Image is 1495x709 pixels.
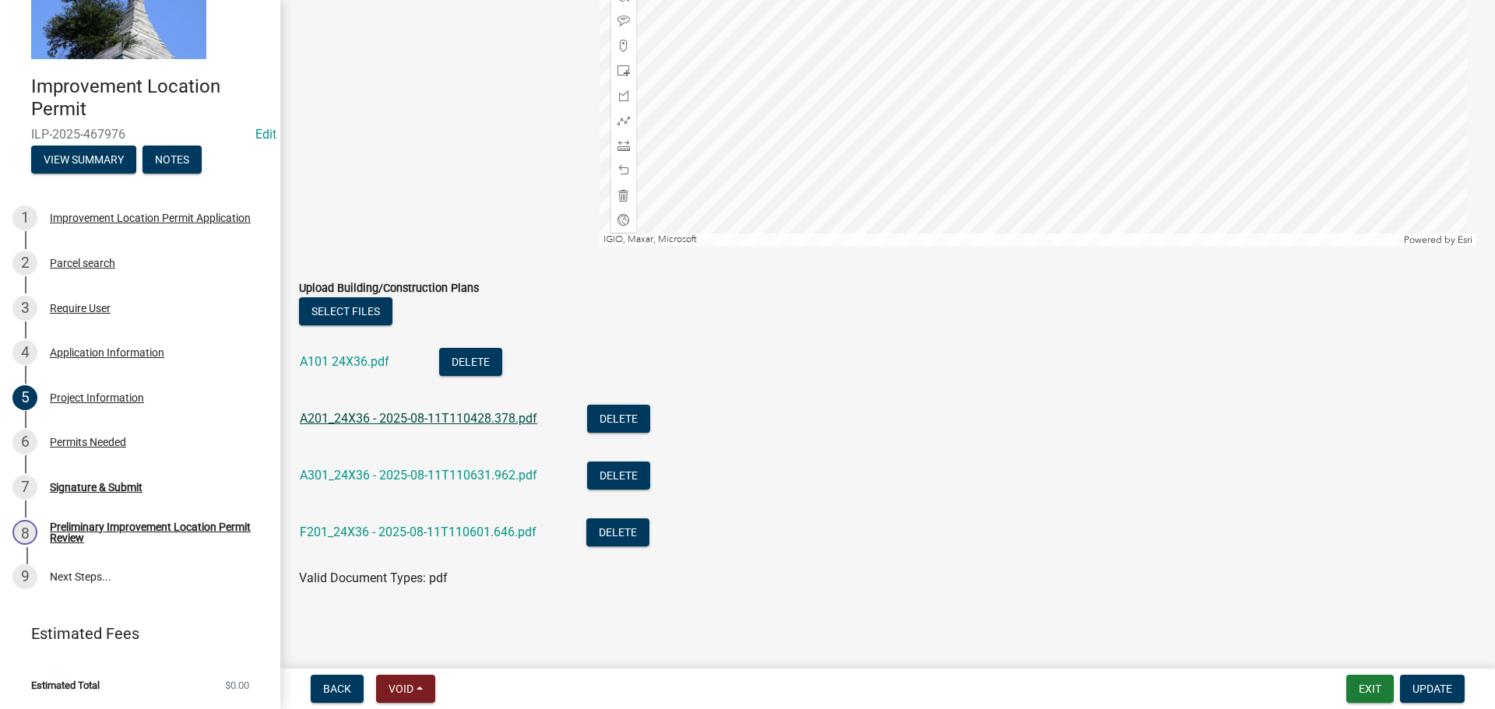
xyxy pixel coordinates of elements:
button: Back [311,675,364,703]
button: Exit [1346,675,1394,703]
div: IGIO, Maxar, Microsoft [600,233,1401,246]
button: Delete [439,348,502,376]
label: Upload Building/Construction Plans [299,283,479,294]
div: 5 [12,385,37,410]
a: A101 24X36.pdf [300,354,389,369]
div: Parcel search [50,258,115,269]
a: Esri [1458,234,1472,245]
button: Delete [586,518,649,546]
span: Valid Document Types: pdf [299,570,448,585]
wm-modal-confirm: Summary [31,154,136,167]
div: Signature & Submit [50,482,142,493]
wm-modal-confirm: Notes [142,154,202,167]
h4: Improvement Location Permit [31,75,268,121]
wm-modal-confirm: Delete Document [587,412,650,427]
button: Void [376,675,435,703]
div: Permits Needed [50,437,126,448]
span: Void [389,683,413,695]
div: 9 [12,564,37,589]
div: 2 [12,251,37,276]
span: Estimated Total [31,680,100,690]
wm-modal-confirm: Delete Document [439,356,502,370]
div: Require User [50,303,111,314]
div: Application Information [50,347,164,358]
button: Delete [587,405,650,433]
wm-modal-confirm: Delete Document [587,469,650,484]
div: Preliminary Improvement Location Permit Review [50,521,255,543]
span: ILP-2025-467976 [31,127,249,142]
a: A301_24X36 - 2025-08-11T110631.962.pdf [300,468,537,483]
button: Select files [299,297,392,325]
wm-modal-confirm: Edit Application Number [255,127,276,142]
a: A201_24X36 - 2025-08-11T110428.378.pdf [300,411,537,426]
wm-modal-confirm: Delete Document [586,526,649,541]
div: Improvement Location Permit Application [50,212,251,223]
span: Update [1412,683,1452,695]
button: Notes [142,146,202,174]
div: 8 [12,520,37,545]
div: Powered by [1400,233,1476,246]
a: Edit [255,127,276,142]
div: 7 [12,475,37,500]
button: View Summary [31,146,136,174]
div: 6 [12,430,37,455]
button: Update [1400,675,1465,703]
button: Delete [587,462,650,490]
a: Estimated Fees [12,618,255,649]
div: 3 [12,296,37,321]
span: Back [323,683,351,695]
div: Project Information [50,392,144,403]
a: F201_24X36 - 2025-08-11T110601.646.pdf [300,525,536,539]
div: 1 [12,205,37,230]
div: 4 [12,340,37,365]
span: $0.00 [225,680,249,690]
